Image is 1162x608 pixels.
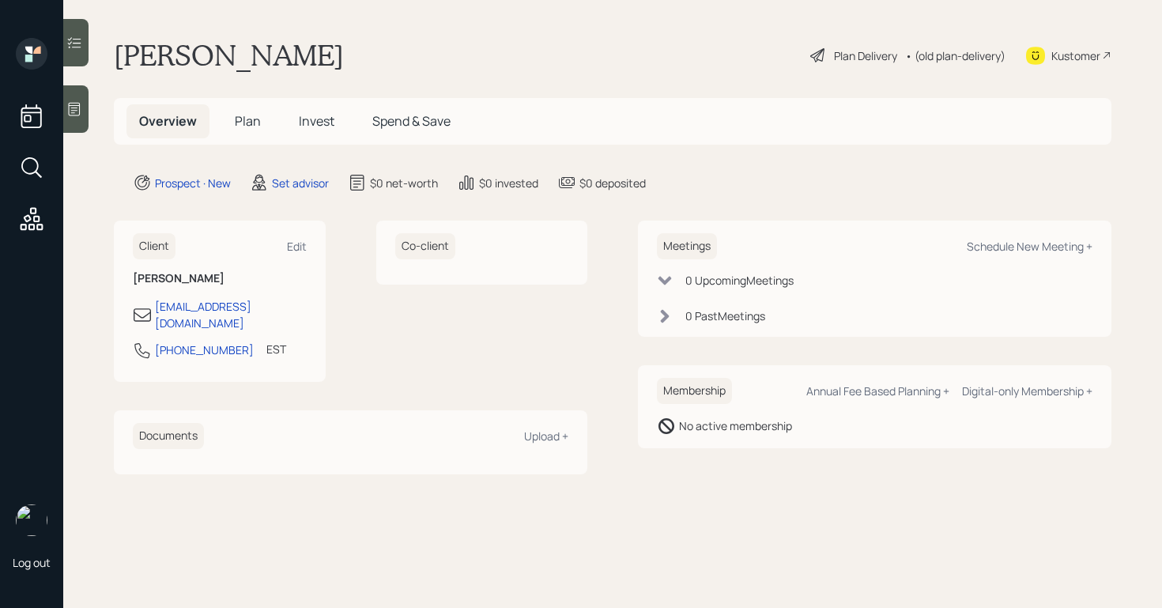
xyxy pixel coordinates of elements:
h1: [PERSON_NAME] [114,38,344,73]
span: Plan [235,112,261,130]
div: $0 deposited [579,175,646,191]
div: $0 net-worth [370,175,438,191]
div: 0 Past Meeting s [685,308,765,324]
div: EST [266,341,286,357]
h6: Membership [657,378,732,404]
span: Overview [139,112,197,130]
div: Digital-only Membership + [962,383,1092,398]
div: Plan Delivery [834,47,897,64]
h6: Co-client [395,233,455,259]
h6: Documents [133,423,204,449]
div: [PHONE_NUMBER] [155,342,254,358]
h6: Client [133,233,175,259]
h6: Meetings [657,233,717,259]
span: Invest [299,112,334,130]
div: Log out [13,555,51,570]
div: 0 Upcoming Meeting s [685,272,794,289]
div: Prospect · New [155,175,231,191]
div: Annual Fee Based Planning + [806,383,949,398]
h6: [PERSON_NAME] [133,272,307,285]
div: Schedule New Meeting + [967,239,1092,254]
div: Set advisor [272,175,329,191]
div: $0 invested [479,175,538,191]
img: retirable_logo.png [16,504,47,536]
div: No active membership [679,417,792,434]
div: Edit [287,239,307,254]
div: [EMAIL_ADDRESS][DOMAIN_NAME] [155,298,307,331]
div: • (old plan-delivery) [905,47,1005,64]
div: Upload + [524,429,568,444]
div: Kustomer [1051,47,1100,64]
span: Spend & Save [372,112,451,130]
